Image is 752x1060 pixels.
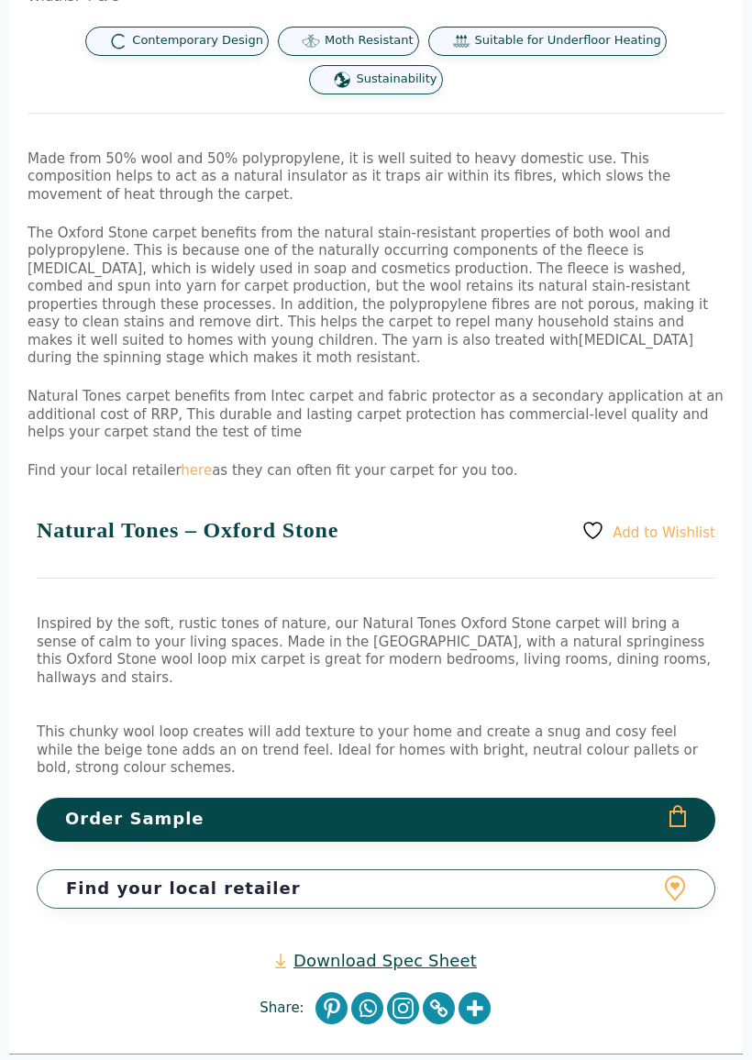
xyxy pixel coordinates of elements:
span: Suitable for Underfloor Heating [475,33,661,49]
button: Order Sample [37,798,715,841]
span: during the spinning stage which makes it moth resistant. [28,349,421,366]
span: Find your local retailer as they can often fit your carpet for you too. [28,462,518,479]
a: More [459,992,491,1024]
span: The Oxford Stone carpet benefits from the natural stain-resistant properties of both wool and pol... [28,225,708,348]
span: Made from 50% wool and 50% polypropylene, it is well suited to heavy domestic use. This com [28,150,649,185]
span: Moth Resistant [325,33,414,49]
a: Pinterest [315,992,348,1024]
p: position helps to act as a natural insulator as it traps air within its fibres, which slows the m... [28,150,724,204]
a: Copy Link [423,992,455,1024]
a: Instagram [387,992,419,1024]
span: Sustainability [356,72,437,87]
span: Inspired by the soft, rustic tones of nature, our Natural Tones Oxford Stone carpet will bring a ... [37,615,704,668]
span: Add to Wishlist [613,524,715,541]
a: Download Spec Sheet [275,950,477,971]
span: his Oxford Stone wool loop mix carpet is great for modern bedrooms, living rooms, dining rooms, h... [37,651,711,686]
a: here [181,462,212,479]
h1: Natural Tones – Oxford Stone [37,519,715,579]
span: This chunky wool loop creates will add texture to your home and create a snug and cosy feel while... [37,723,698,776]
p: Natural Tones carpet benefits from Intec carpet and fabric protector as a secondary application a... [28,388,724,442]
span: [MEDICAL_DATA] [579,332,693,348]
span: Contemporary Design [132,33,263,49]
a: Add to Wishlist [581,519,715,542]
span: Share: [260,999,313,1018]
a: Whatsapp [351,992,383,1024]
a: Find your local retailer [37,869,715,909]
